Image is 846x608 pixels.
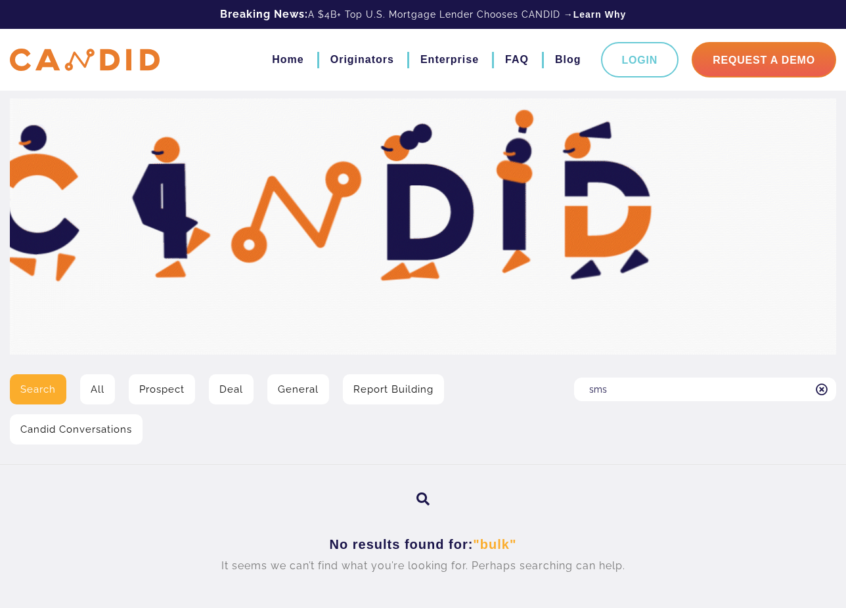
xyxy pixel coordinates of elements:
[20,555,826,577] p: It seems we can’t find what you’re looking for. Perhaps searching can help.
[10,98,836,355] img: Video Library Hero
[473,537,516,552] span: "bulk"
[10,49,160,72] img: CANDID APP
[343,374,444,404] a: Report Building
[692,42,836,77] a: Request A Demo
[220,8,308,20] b: Breaking News:
[129,374,195,404] a: Prospect
[20,536,826,553] h3: No results found for:
[601,42,679,77] a: Login
[209,374,254,404] a: Deal
[573,8,627,21] a: Learn Why
[80,374,115,404] a: All
[10,414,143,445] a: Candid Conversations
[272,49,303,71] a: Home
[330,49,394,71] a: Originators
[555,49,581,71] a: Blog
[420,49,479,71] a: Enterprise
[267,374,329,404] a: General
[505,49,529,71] a: FAQ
